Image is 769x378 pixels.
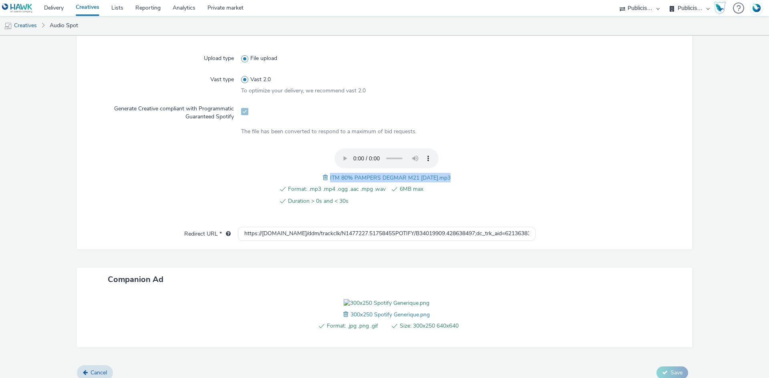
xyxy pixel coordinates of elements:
[288,196,386,206] span: Duration > 0s and < 30s
[241,87,366,94] span: To optimize your delivery, we recommend vast 2.0
[91,369,107,376] span: Cancel
[327,321,386,331] span: Format: .jpg .png .gif
[350,311,430,318] span: 300x250 Spotify Generique.png
[4,22,12,30] img: mobile
[714,2,726,14] img: Hawk Academy
[400,184,497,194] span: 6MB max
[250,76,271,84] span: Vast 2.0
[46,16,82,35] a: Audio Spot
[181,227,234,238] label: Redirect URL *
[201,51,237,62] label: Upload type
[241,128,532,136] div: The file has been converted to respond to a maximum of bid requests.
[330,174,451,182] span: ITM 80% PAMPERS DEGMAR M21 [DATE].mp3
[344,299,429,307] img: 300x250 Spotify Generique.png
[238,227,535,241] input: url...
[250,54,277,62] span: File upload
[714,2,729,14] a: Hawk Academy
[108,274,163,285] span: Companion Ad
[222,230,231,238] div: URL will be used as a validation URL with some SSPs and it will be the redirection URL of your cr...
[91,102,237,121] label: Generate Creative compliant with Programmatic Guaranteed Spotify
[207,72,237,84] label: Vast type
[751,2,763,14] img: Account FR
[2,3,33,13] img: undefined Logo
[288,184,386,194] span: Format: .mp3 .mp4 .ogg .aac .mpg .wav
[670,369,682,376] span: Save
[400,321,459,331] span: Size: 300x250 640x640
